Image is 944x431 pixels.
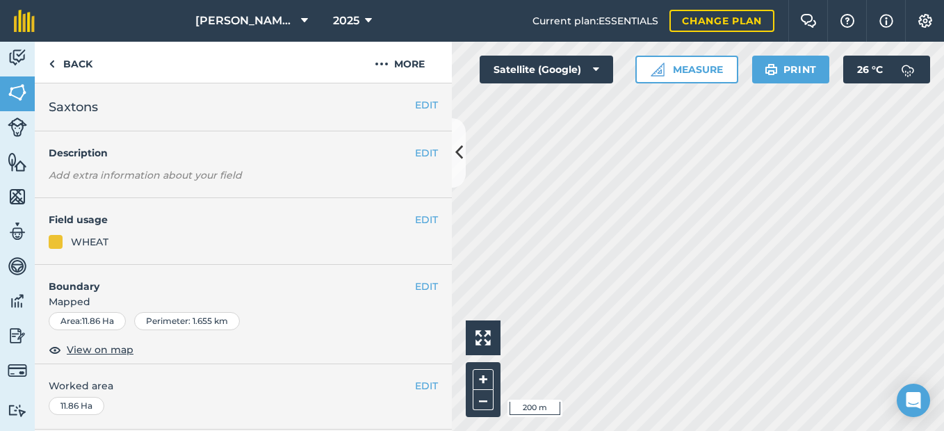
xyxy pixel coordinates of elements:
[49,169,242,181] em: Add extra information about your field
[49,212,415,227] h4: Field usage
[415,212,438,227] button: EDIT
[333,13,359,29] span: 2025
[375,56,389,72] img: svg+xml;base64,PHN2ZyB4bWxucz0iaHR0cDovL3d3dy53My5vcmcvMjAwMC9zdmciIHdpZHRoPSIyMCIgaGVpZ2h0PSIyNC...
[134,312,240,330] div: Perimeter : 1.655 km
[473,390,494,410] button: –
[894,56,922,83] img: svg+xml;base64,PD94bWwgdmVyc2lvbj0iMS4wIiBlbmNvZGluZz0idXRmLTgiPz4KPCEtLSBHZW5lcmF0b3I6IEFkb2JlIE...
[71,234,108,250] div: WHEAT
[475,330,491,345] img: Four arrows, one pointing top left, one top right, one bottom right and the last bottom left
[195,13,295,29] span: [PERSON_NAME] ESTATES
[415,145,438,161] button: EDIT
[49,97,98,117] span: Saxtons
[800,14,817,28] img: Two speech bubbles overlapping with the left bubble in the forefront
[669,10,774,32] a: Change plan
[532,13,658,29] span: Current plan : ESSENTIALS
[8,117,27,137] img: svg+xml;base64,PD94bWwgdmVyc2lvbj0iMS4wIiBlbmNvZGluZz0idXRmLTgiPz4KPCEtLSBHZW5lcmF0b3I6IEFkb2JlIE...
[14,10,35,32] img: fieldmargin Logo
[917,14,934,28] img: A cog icon
[8,47,27,68] img: svg+xml;base64,PD94bWwgdmVyc2lvbj0iMS4wIiBlbmNvZGluZz0idXRmLTgiPz4KPCEtLSBHZW5lcmF0b3I6IEFkb2JlIE...
[49,56,55,72] img: svg+xml;base64,PHN2ZyB4bWxucz0iaHR0cDovL3d3dy53My5vcmcvMjAwMC9zdmciIHdpZHRoPSI5IiBoZWlnaHQ9IjI0Ii...
[35,294,452,309] span: Mapped
[879,13,893,29] img: svg+xml;base64,PHN2ZyB4bWxucz0iaHR0cDovL3d3dy53My5vcmcvMjAwMC9zdmciIHdpZHRoPSIxNyIgaGVpZ2h0PSIxNy...
[8,82,27,103] img: svg+xml;base64,PHN2ZyB4bWxucz0iaHR0cDovL3d3dy53My5vcmcvMjAwMC9zdmciIHdpZHRoPSI1NiIgaGVpZ2h0PSI2MC...
[8,221,27,242] img: svg+xml;base64,PD94bWwgdmVyc2lvbj0iMS4wIiBlbmNvZGluZz0idXRmLTgiPz4KPCEtLSBHZW5lcmF0b3I6IEFkb2JlIE...
[8,256,27,277] img: svg+xml;base64,PD94bWwgdmVyc2lvbj0iMS4wIiBlbmNvZGluZz0idXRmLTgiPz4KPCEtLSBHZW5lcmF0b3I6IEFkb2JlIE...
[8,291,27,311] img: svg+xml;base64,PD94bWwgdmVyc2lvbj0iMS4wIiBlbmNvZGluZz0idXRmLTgiPz4KPCEtLSBHZW5lcmF0b3I6IEFkb2JlIE...
[415,97,438,113] button: EDIT
[67,342,133,357] span: View on map
[348,42,452,83] button: More
[8,404,27,417] img: svg+xml;base64,PD94bWwgdmVyc2lvbj0iMS4wIiBlbmNvZGluZz0idXRmLTgiPz4KPCEtLSBHZW5lcmF0b3I6IEFkb2JlIE...
[752,56,830,83] button: Print
[765,61,778,78] img: svg+xml;base64,PHN2ZyB4bWxucz0iaHR0cDovL3d3dy53My5vcmcvMjAwMC9zdmciIHdpZHRoPSIxOSIgaGVpZ2h0PSIyNC...
[8,361,27,380] img: svg+xml;base64,PD94bWwgdmVyc2lvbj0iMS4wIiBlbmNvZGluZz0idXRmLTgiPz4KPCEtLSBHZW5lcmF0b3I6IEFkb2JlIE...
[839,14,856,28] img: A question mark icon
[49,378,438,393] span: Worked area
[415,279,438,294] button: EDIT
[857,56,883,83] span: 26 ° C
[49,145,438,161] h4: Description
[8,152,27,172] img: svg+xml;base64,PHN2ZyB4bWxucz0iaHR0cDovL3d3dy53My5vcmcvMjAwMC9zdmciIHdpZHRoPSI1NiIgaGVpZ2h0PSI2MC...
[480,56,613,83] button: Satellite (Google)
[897,384,930,417] div: Open Intercom Messenger
[49,397,104,415] div: 11.86 Ha
[473,369,494,390] button: +
[35,265,415,294] h4: Boundary
[635,56,738,83] button: Measure
[415,378,438,393] button: EDIT
[35,42,106,83] a: Back
[49,341,133,358] button: View on map
[8,186,27,207] img: svg+xml;base64,PHN2ZyB4bWxucz0iaHR0cDovL3d3dy53My5vcmcvMjAwMC9zdmciIHdpZHRoPSI1NiIgaGVpZ2h0PSI2MC...
[8,325,27,346] img: svg+xml;base64,PD94bWwgdmVyc2lvbj0iMS4wIiBlbmNvZGluZz0idXRmLTgiPz4KPCEtLSBHZW5lcmF0b3I6IEFkb2JlIE...
[49,312,126,330] div: Area : 11.86 Ha
[843,56,930,83] button: 26 °C
[651,63,665,76] img: Ruler icon
[49,341,61,358] img: svg+xml;base64,PHN2ZyB4bWxucz0iaHR0cDovL3d3dy53My5vcmcvMjAwMC9zdmciIHdpZHRoPSIxOCIgaGVpZ2h0PSIyNC...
